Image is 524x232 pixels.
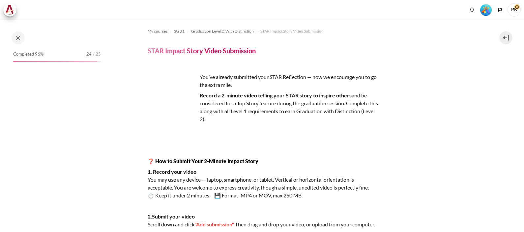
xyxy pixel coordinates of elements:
[93,51,101,58] span: / 25
[480,4,492,16] img: Level #5
[508,3,521,16] a: User menu
[3,3,20,16] a: Architeck Architeck
[148,26,477,37] nav: Navigation bar
[13,61,97,62] div: 96%
[234,221,235,227] span: .
[148,213,195,219] strong: 2.Submit your video
[478,4,494,16] a: Level #5
[467,5,477,15] div: Show notification window with no new notifications
[5,5,15,15] img: Architeck
[260,28,324,34] span: STAR Impact Story Video Submission
[148,46,256,55] h4: STAR Impact Story Video Submission
[495,5,505,15] button: Languages
[148,27,167,35] a: My courses
[191,27,254,35] a: Graduation Level 2: With Distinction
[174,28,185,34] span: SG B1
[260,27,324,35] a: STAR Impact Story Video Submission
[148,91,378,123] p: and be considered for a Top Story feature during the graduation session. Complete this along with...
[508,3,521,16] span: PK
[194,221,234,227] span: "Add submission"
[200,92,352,98] strong: Record a 2-minute video telling your STAR story to inspire others
[148,168,196,175] strong: 1. Record your video
[148,158,258,164] strong: ❓ How to Submit Your 2-Minute Impact Story
[148,73,197,122] img: wsed
[148,73,378,89] p: You’ve already submitted your STAR Reflection — now we encourage you to go the extra mile.
[148,213,378,228] p: Scroll down and click Then drag and drop your video, or upload from your computer.
[86,51,92,58] span: 24
[191,28,254,34] span: Graduation Level 2: With Distinction
[13,51,44,58] span: Completed 96%
[174,27,185,35] a: SG B1
[148,168,378,199] p: You may use any device — laptop, smartphone, or tablet. Vertical or horizontal orientation is acc...
[148,28,167,34] span: My courses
